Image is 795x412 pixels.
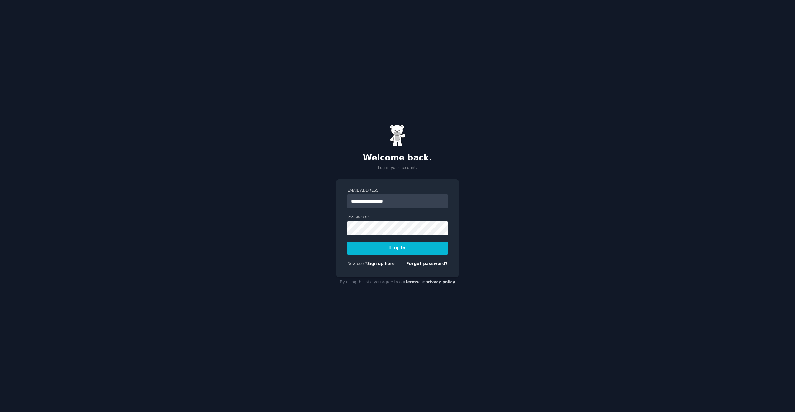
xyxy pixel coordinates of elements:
a: privacy policy [425,280,455,284]
a: terms [406,280,418,284]
div: By using this site you agree to our and [336,277,459,287]
img: Gummy Bear [390,125,405,146]
label: Email Address [347,188,448,194]
label: Password [347,215,448,220]
p: Log in your account. [336,165,459,171]
button: Log In [347,242,448,255]
a: Sign up here [367,261,395,266]
span: New user? [347,261,367,266]
a: Forgot password? [406,261,448,266]
h2: Welcome back. [336,153,459,163]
